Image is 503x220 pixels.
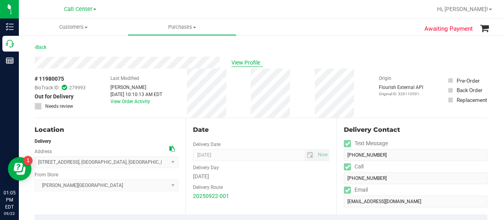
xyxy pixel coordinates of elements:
[23,156,33,165] iframe: Resource center unread badge
[193,141,220,148] label: Delivery Date
[110,91,162,98] div: [DATE] 10:10:13 AM EDT
[35,139,51,144] strong: Delivery
[457,77,480,85] div: Pre-Order
[344,172,487,184] input: Format: (999) 999-9999
[35,92,73,101] span: Out for Delivery
[35,171,58,178] label: From Store
[6,40,14,48] inline-svg: Call Center
[64,6,92,13] span: Call Center
[35,75,64,83] span: # 11980075
[69,84,86,91] span: 279993
[457,86,483,94] div: Back Order
[457,96,487,104] div: Replacement
[193,164,219,171] label: Delivery Day
[35,125,178,135] div: Location
[6,23,14,31] inline-svg: Inventory
[35,44,46,50] a: Back
[110,84,162,91] div: [PERSON_NAME]
[344,161,363,172] label: Call
[344,184,368,196] label: Email
[110,99,150,104] a: View Order Activity
[379,91,423,97] p: Original ID: 326110591
[128,24,236,31] span: Purchases
[193,193,229,199] a: 20250922-001
[4,189,15,211] p: 01:05 PM EDT
[231,59,263,67] span: View Profile
[110,75,139,82] label: Last Modified
[19,24,128,31] span: Customers
[344,149,487,161] input: Format: (999) 999-9999
[8,157,31,181] iframe: Resource center
[45,103,73,110] span: Needs review
[379,75,391,82] label: Origin
[193,184,223,191] label: Delivery Route
[169,145,175,153] div: Copy address to clipboard
[4,211,15,216] p: 09/22
[35,84,60,91] span: BioTrack ID:
[35,148,52,155] label: Address
[344,138,388,149] label: Text Message
[344,125,487,135] div: Delivery Contact
[6,57,14,65] inline-svg: Reports
[19,19,128,35] a: Customers
[437,6,488,12] span: Hi, [PERSON_NAME]!
[379,84,423,97] div: Flourish External API
[424,24,473,33] span: Awaiting Payment
[193,125,329,135] div: Date
[62,84,67,91] span: In Sync
[193,172,329,181] div: [DATE]
[128,19,237,35] a: Purchases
